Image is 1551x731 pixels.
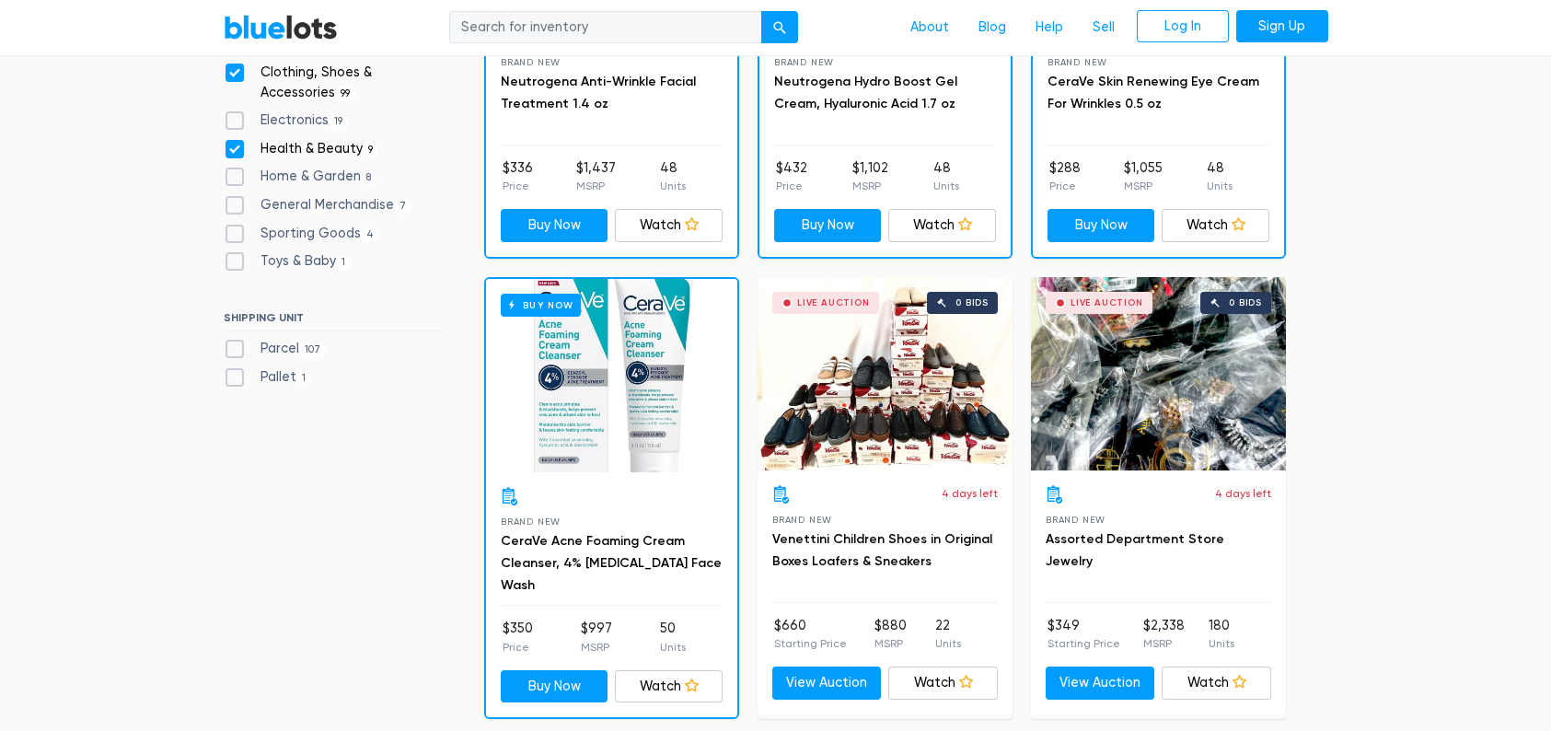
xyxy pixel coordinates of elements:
div: 0 bids [955,298,989,307]
a: View Auction [1046,667,1155,700]
li: 50 [660,619,686,656]
a: Watch [888,209,996,242]
span: 99 [335,87,356,101]
li: $349 [1048,616,1120,653]
p: Price [503,639,533,656]
a: Watch [615,209,723,242]
li: 180 [1209,616,1234,653]
p: MSRP [874,635,907,652]
li: $1,102 [852,158,888,195]
a: Neutrogena Anti-Wrinkle Facial Treatment 1.4 oz [501,74,696,111]
p: Units [660,178,686,194]
p: Units [1207,178,1233,194]
span: 8 [361,171,377,186]
input: Search for inventory [449,11,762,44]
li: $997 [581,619,612,656]
a: Buy Now [501,670,608,703]
a: Neutrogena Hydro Boost Gel Cream, Hyaluronic Acid 1.7 oz [774,74,957,111]
span: Brand New [1046,515,1105,525]
span: 1 [336,256,352,271]
p: Units [1209,635,1234,652]
li: 22 [935,616,961,653]
p: Units [660,639,686,656]
p: 4 days left [1215,485,1271,502]
li: $1,437 [576,158,616,195]
span: Brand New [772,515,832,525]
label: Health & Beauty [224,139,379,159]
label: General Merchandise [224,195,412,215]
li: $336 [503,158,533,195]
a: Buy Now [1048,209,1155,242]
a: Watch [1162,667,1271,700]
li: $1,055 [1124,158,1163,195]
a: Help [1021,10,1078,45]
a: About [896,10,964,45]
span: 4 [361,227,380,242]
span: 7 [394,199,412,214]
a: CeraVe Skin Renewing Eye Cream For Wrinkles 0.5 oz [1048,74,1259,111]
span: 9 [363,143,379,157]
span: 19 [329,115,349,130]
label: Sporting Goods [224,224,380,244]
a: Live Auction 0 bids [758,277,1013,470]
a: BlueLots [224,14,338,41]
label: Electronics [224,110,349,131]
div: Live Auction [1071,298,1143,307]
li: 48 [660,158,686,195]
p: MSRP [1143,635,1185,652]
li: $2,338 [1143,616,1185,653]
a: Assorted Department Store Jewelry [1046,531,1224,569]
li: 48 [1207,158,1233,195]
label: Home & Garden [224,167,377,187]
span: Brand New [501,516,561,527]
p: MSRP [576,178,616,194]
a: Log In [1137,10,1229,43]
a: Buy Now [486,279,737,472]
li: $350 [503,619,533,656]
li: 48 [933,158,959,195]
p: MSRP [1124,178,1163,194]
a: Venettini Children Shoes in Original Boxes Loafers & Sneakers [772,531,992,569]
div: 0 bids [1229,298,1262,307]
p: Price [1049,178,1081,194]
label: Toys & Baby [224,251,352,272]
p: MSRP [852,178,888,194]
a: Buy Now [774,209,882,242]
li: $880 [874,616,907,653]
h6: SHIPPING UNIT [224,311,444,331]
a: Watch [888,667,998,700]
li: $432 [776,158,807,195]
a: Blog [964,10,1021,45]
p: Units [935,635,961,652]
a: Sell [1078,10,1129,45]
label: Clothing, Shoes & Accessories [224,63,444,102]
a: CeraVe Acne Foaming Cream Cleanser, 4% [MEDICAL_DATA] Face Wash [501,533,722,593]
a: Watch [615,670,723,703]
span: Brand New [1048,57,1107,67]
p: Units [933,178,959,194]
span: Brand New [774,57,834,67]
div: Live Auction [797,298,870,307]
span: 1 [296,371,312,386]
span: Brand New [501,57,561,67]
p: 4 days left [942,485,998,502]
a: Live Auction 0 bids [1031,277,1286,470]
h6: Buy Now [501,294,581,317]
label: Parcel [224,339,327,359]
p: Price [776,178,807,194]
a: Watch [1162,209,1269,242]
li: $660 [774,616,847,653]
p: Starting Price [1048,635,1120,652]
p: Starting Price [774,635,847,652]
a: Sign Up [1236,10,1328,43]
li: $288 [1049,158,1081,195]
a: Buy Now [501,209,608,242]
p: Price [503,178,533,194]
span: 107 [299,343,327,358]
a: View Auction [772,667,882,700]
p: MSRP [581,639,612,656]
label: Pallet [224,367,312,388]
